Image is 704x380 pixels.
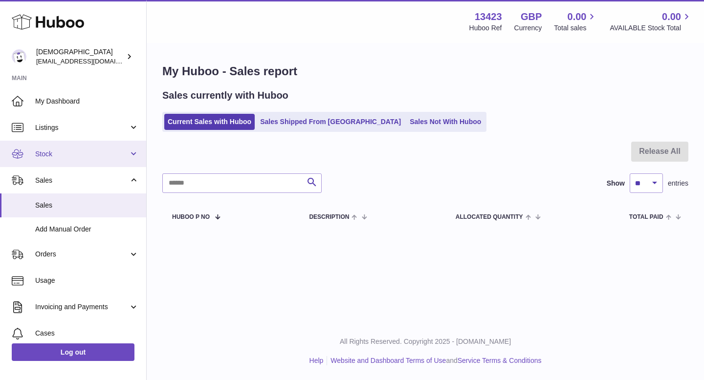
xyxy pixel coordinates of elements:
[35,250,129,259] span: Orders
[154,337,696,346] p: All Rights Reserved. Copyright 2025 - [DOMAIN_NAME]
[309,214,349,220] span: Description
[475,10,502,23] strong: 13423
[309,357,324,364] a: Help
[662,10,681,23] span: 0.00
[458,357,542,364] a: Service Terms & Conditions
[35,329,139,338] span: Cases
[568,10,587,23] span: 0.00
[36,57,144,65] span: [EMAIL_ADDRESS][DOMAIN_NAME]
[521,10,542,23] strong: GBP
[469,23,502,33] div: Huboo Ref
[668,179,688,188] span: entries
[36,47,124,66] div: [DEMOGRAPHIC_DATA]
[406,114,484,130] a: Sales Not With Huboo
[607,179,625,188] label: Show
[35,225,139,234] span: Add Manual Order
[35,201,139,210] span: Sales
[257,114,404,130] a: Sales Shipped From [GEOGRAPHIC_DATA]
[629,214,663,220] span: Total paid
[35,176,129,185] span: Sales
[35,123,129,132] span: Listings
[172,214,210,220] span: Huboo P no
[12,343,134,361] a: Log out
[554,10,597,33] a: 0.00 Total sales
[514,23,542,33] div: Currency
[35,149,129,159] span: Stock
[12,49,26,64] img: olgazyuz@outlook.com
[610,10,692,33] a: 0.00 AVAILABLE Stock Total
[162,63,688,79] h1: My Huboo - Sales report
[327,356,541,365] li: and
[610,23,692,33] span: AVAILABLE Stock Total
[456,214,523,220] span: ALLOCATED Quantity
[35,276,139,285] span: Usage
[164,114,255,130] a: Current Sales with Huboo
[330,357,446,364] a: Website and Dashboard Terms of Use
[35,97,139,106] span: My Dashboard
[35,302,129,312] span: Invoicing and Payments
[554,23,597,33] span: Total sales
[162,89,288,102] h2: Sales currently with Huboo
